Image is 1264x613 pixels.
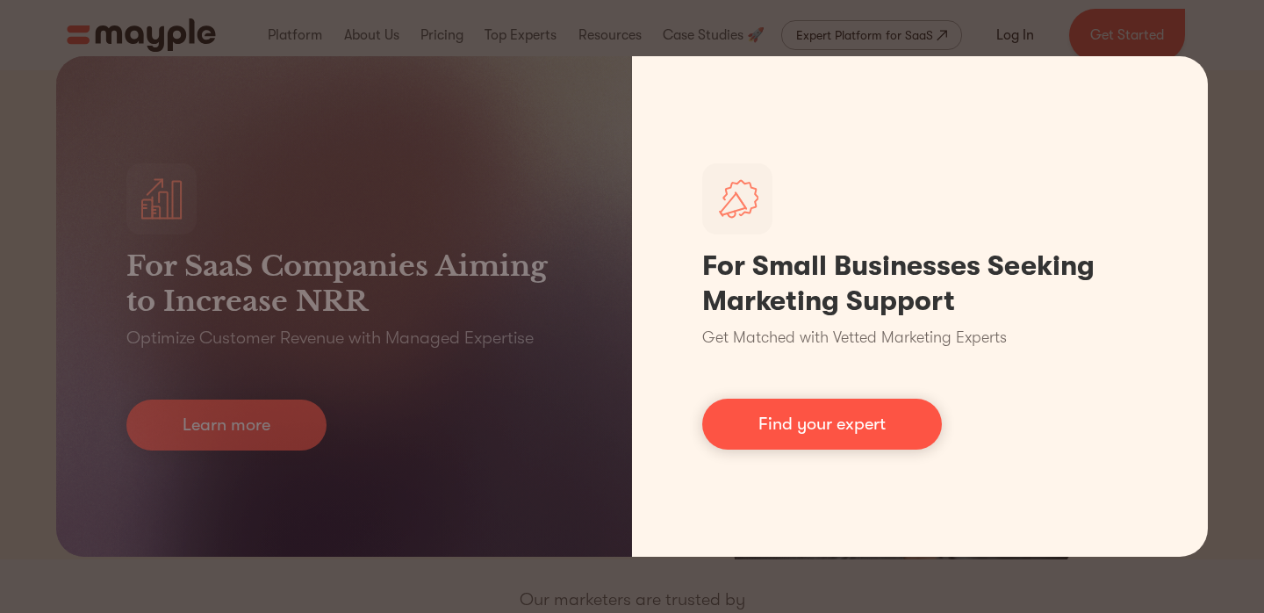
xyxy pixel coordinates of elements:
a: Find your expert [702,399,942,450]
p: Get Matched with Vetted Marketing Experts [702,326,1007,350]
a: Learn more [126,400,327,451]
p: Optimize Customer Revenue with Managed Expertise [126,326,534,350]
h3: For SaaS Companies Aiming to Increase NRR [126,249,562,319]
h1: For Small Businesses Seeking Marketing Support [702,249,1138,319]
